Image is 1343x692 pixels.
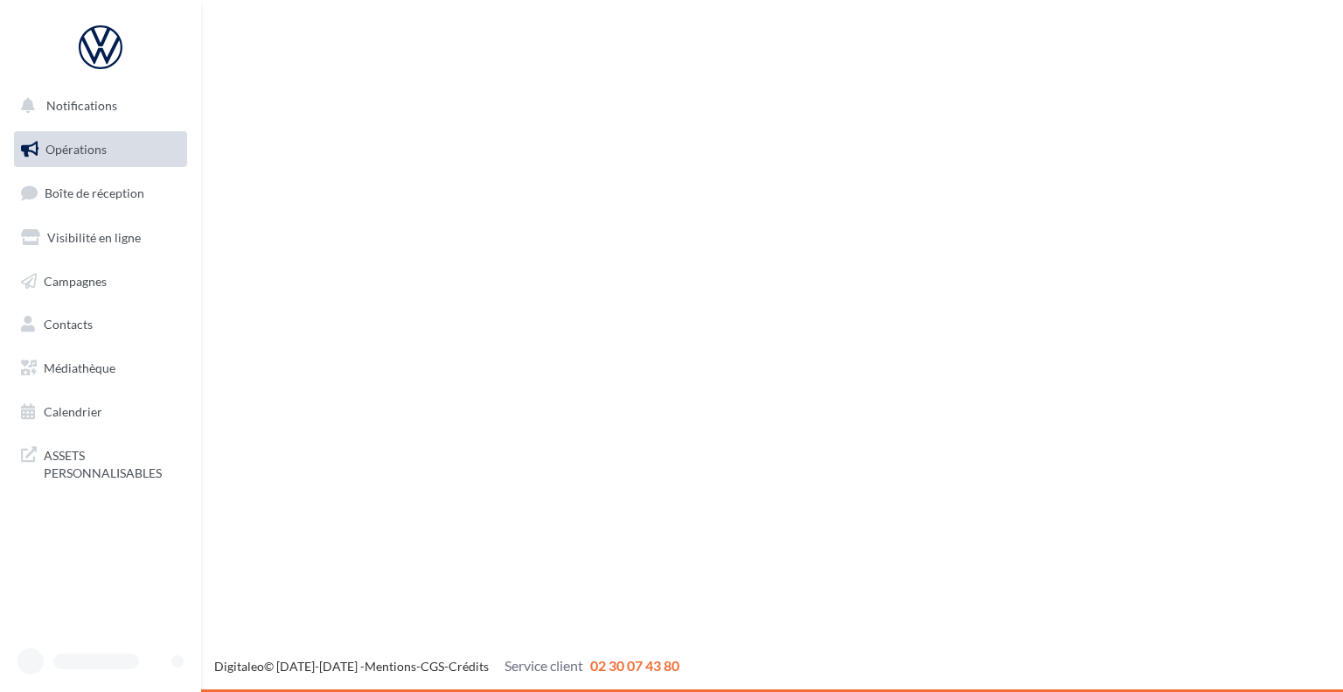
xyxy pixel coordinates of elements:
span: Calendrier [44,404,102,419]
span: ASSETS PERSONNALISABLES [44,444,180,481]
a: ASSETS PERSONNALISABLES [10,437,191,488]
a: Calendrier [10,394,191,430]
span: Médiathèque [44,360,115,375]
a: Opérations [10,131,191,168]
span: 02 30 07 43 80 [590,657,679,674]
a: Médiathèque [10,350,191,387]
a: Boîte de réception [10,174,191,212]
span: © [DATE]-[DATE] - - - [214,659,679,674]
span: Contacts [44,317,93,332]
span: Opérations [45,142,107,157]
span: Visibilité en ligne [47,230,141,245]
span: Campagnes [44,273,107,288]
span: Service client [504,657,583,674]
a: Crédits [449,659,489,674]
a: CGS [421,659,444,674]
a: Campagnes [10,263,191,300]
a: Digitaleo [214,659,264,674]
a: Visibilité en ligne [10,220,191,256]
a: Mentions [365,659,416,674]
a: Contacts [10,306,191,343]
span: Notifications [46,98,117,113]
button: Notifications [10,87,184,124]
span: Boîte de réception [45,185,144,200]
